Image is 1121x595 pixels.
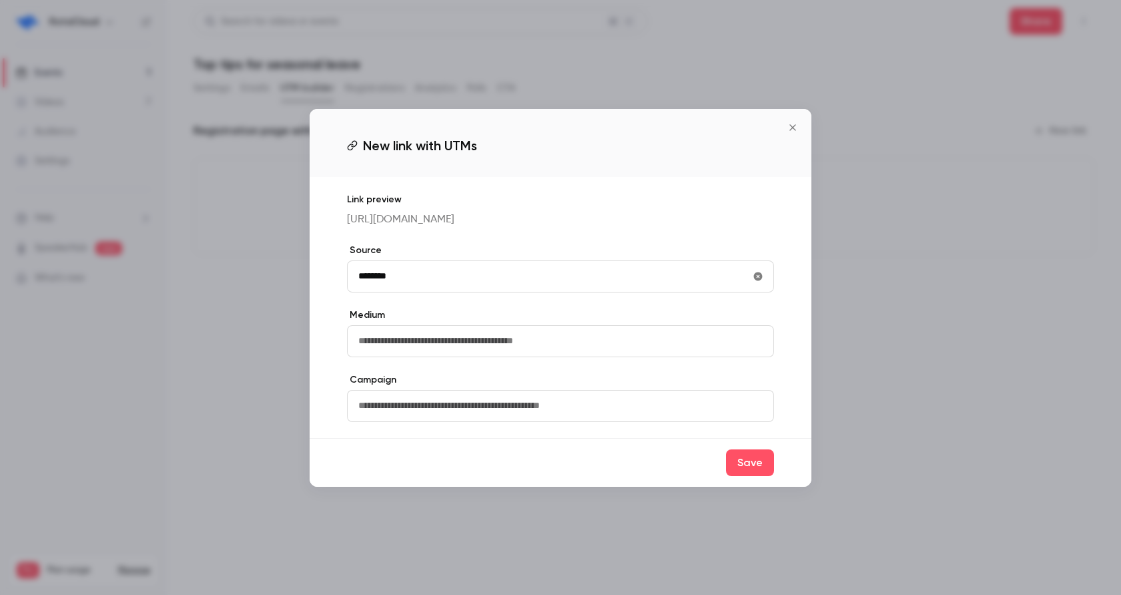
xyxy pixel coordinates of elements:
[747,266,769,287] button: utmSource
[347,309,774,322] label: Medium
[779,114,806,141] button: Close
[347,193,774,206] p: Link preview
[347,244,774,257] label: Source
[347,212,774,228] p: [URL][DOMAIN_NAME]
[726,449,774,476] button: Save
[363,136,477,156] span: New link with UTMs
[347,373,774,387] label: Campaign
